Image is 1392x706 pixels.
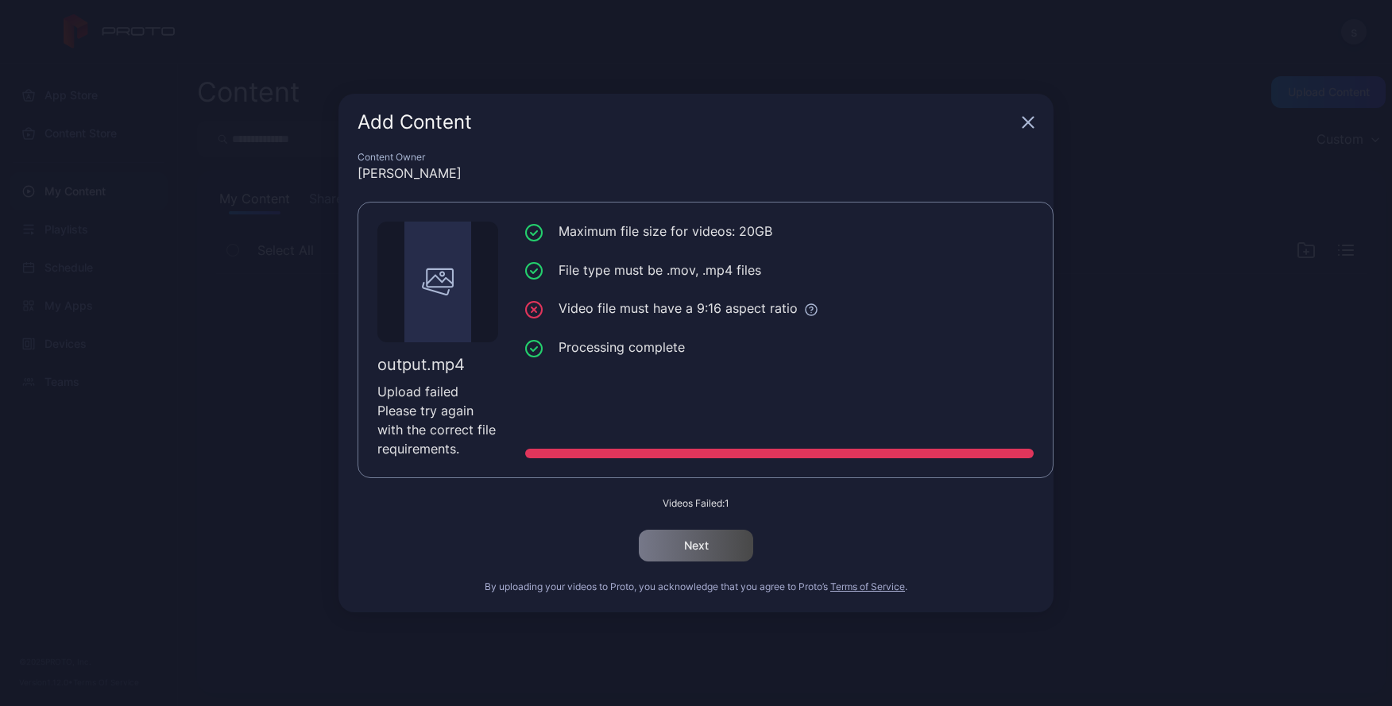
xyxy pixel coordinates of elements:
button: Next [639,530,753,561]
div: Please try again with the correct file requirements. [377,401,498,458]
li: Maximum file size for videos: 20GB [525,222,1034,241]
div: output.mp4 [377,355,498,374]
div: Add Content [358,113,1015,132]
div: Next [684,539,709,552]
div: [PERSON_NAME] [358,164,1034,183]
li: Processing complete [525,338,1034,357]
div: Upload failed [377,382,498,401]
button: Terms of Service [830,581,905,593]
div: Videos Failed: 1 [358,497,1034,510]
div: By uploading your videos to Proto, you acknowledge that you agree to Proto’s . [358,581,1034,593]
li: File type must be .mov, .mp4 files [525,260,1034,280]
li: Video file must have a 9:16 aspect ratio [525,299,1034,318]
div: Content Owner [358,151,1034,164]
